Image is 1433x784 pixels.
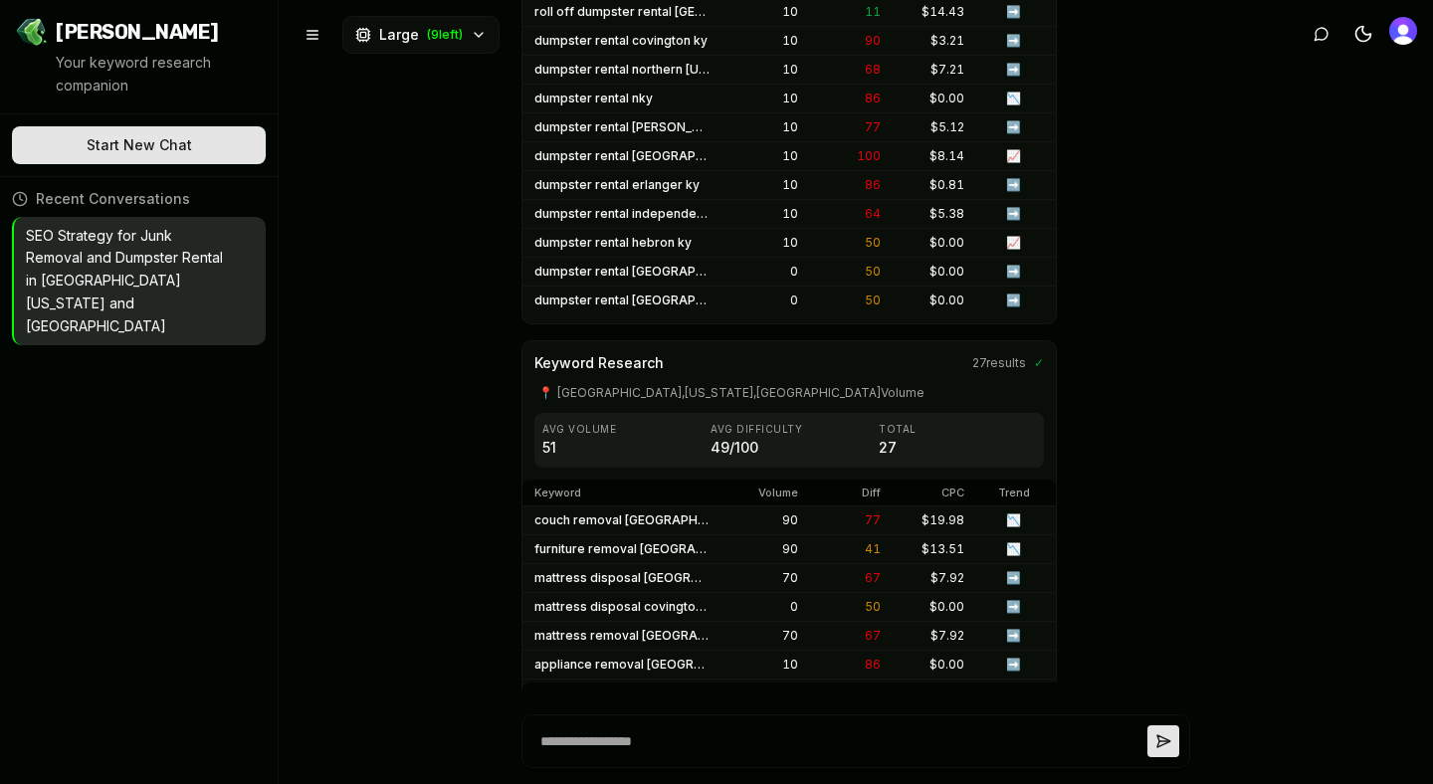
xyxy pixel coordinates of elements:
[1006,148,1021,163] span: 📈
[522,258,722,287] td: dumpster rental [GEOGRAPHIC_DATA]
[722,258,806,287] td: 0
[806,480,890,506] th: Diff
[1006,206,1021,221] span: ➡️
[879,421,1035,437] p: Total
[857,148,881,163] span: 100
[1389,17,1417,45] button: Open user button
[522,85,722,113] td: dumpster rental nky
[1006,541,1021,556] span: 📉
[522,56,722,85] td: dumpster rental northern [US_STATE]
[542,437,699,460] p: 51
[889,564,972,593] td: $ 7.92
[889,651,972,680] td: $ 0.00
[889,200,972,229] td: $ 5.38
[14,217,266,346] button: SEO Strategy for Junk Removal and Dumpster Rental in [GEOGRAPHIC_DATA][US_STATE] and [GEOGRAPHIC_...
[522,535,722,564] td: furniture removal [GEOGRAPHIC_DATA]
[722,200,806,229] td: 10
[889,535,972,564] td: $ 13.51
[522,564,722,593] td: mattress disposal [GEOGRAPHIC_DATA]
[879,437,1035,460] p: 27
[722,480,806,506] th: Volume
[722,113,806,142] td: 10
[538,385,553,401] span: 📍
[1006,177,1021,192] span: ➡️
[865,264,881,279] span: 50
[534,353,664,373] span: Keyword Research
[865,177,881,192] span: 86
[889,622,972,651] td: $ 7.92
[722,506,806,535] td: 90
[889,85,972,113] td: $ 0.00
[889,258,972,287] td: $ 0.00
[1006,33,1021,48] span: ➡️
[865,4,881,19] span: 11
[56,52,262,98] p: Your keyword research companion
[711,437,867,460] p: 49 /100
[1006,62,1021,77] span: ➡️
[522,480,722,506] th: Keyword
[889,56,972,85] td: $ 7.21
[522,287,722,315] td: dumpster rental [GEOGRAPHIC_DATA][PERSON_NAME] ky
[522,200,722,229] td: dumpster rental independence ky
[522,506,722,535] td: couch removal [GEOGRAPHIC_DATA]
[865,628,881,643] span: 67
[522,651,722,680] td: appliance removal [GEOGRAPHIC_DATA]
[722,85,806,113] td: 10
[722,651,806,680] td: 10
[722,27,806,56] td: 10
[722,229,806,258] td: 10
[972,480,1056,506] th: Trend
[522,27,722,56] td: dumpster rental covington ky
[722,593,806,622] td: 0
[722,535,806,564] td: 90
[36,189,190,209] span: Recent Conversations
[722,622,806,651] td: 70
[1006,293,1021,307] span: ➡️
[889,113,972,142] td: $ 5.12
[557,385,924,401] span: [GEOGRAPHIC_DATA],[US_STATE],[GEOGRAPHIC_DATA] Volume
[522,680,722,708] td: refrigerator disposal [GEOGRAPHIC_DATA]
[1006,657,1021,672] span: ➡️
[1006,570,1021,585] span: ➡️
[889,27,972,56] td: $ 3.21
[865,512,881,527] span: 77
[865,235,881,250] span: 50
[865,541,881,556] span: 41
[1034,355,1044,371] span: ✓
[889,680,972,708] td: $ 4.86
[522,142,722,171] td: dumpster rental [GEOGRAPHIC_DATA]
[12,126,266,164] button: Start New Chat
[1006,512,1021,527] span: 📉
[1006,119,1021,134] span: ➡️
[865,62,881,77] span: 68
[889,480,972,506] th: CPC
[56,18,219,46] span: [PERSON_NAME]
[889,229,972,258] td: $ 0.00
[1389,17,1417,45] img: 's logo
[722,171,806,200] td: 10
[865,293,881,307] span: 50
[889,171,972,200] td: $ 0.81
[427,27,463,43] span: ( 9 left)
[1006,628,1021,643] span: ➡️
[711,421,867,437] p: Avg Difficulty
[87,135,192,155] span: Start New Chat
[1006,91,1021,105] span: 📉
[522,171,722,200] td: dumpster rental erlanger ky
[865,91,881,105] span: 86
[542,421,699,437] p: Avg Volume
[865,599,881,614] span: 50
[522,113,722,142] td: dumpster rental [PERSON_NAME]
[722,680,806,708] td: 10
[865,657,881,672] span: 86
[342,16,500,54] button: Large(9left)
[522,593,722,622] td: mattress disposal covington ky
[889,287,972,315] td: $ 0.00
[865,33,881,48] span: 90
[1006,264,1021,279] span: ➡️
[722,287,806,315] td: 0
[972,355,1026,371] span: 27 results
[889,593,972,622] td: $ 0.00
[522,622,722,651] td: mattress removal [GEOGRAPHIC_DATA]
[522,229,722,258] td: dumpster rental hebron ky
